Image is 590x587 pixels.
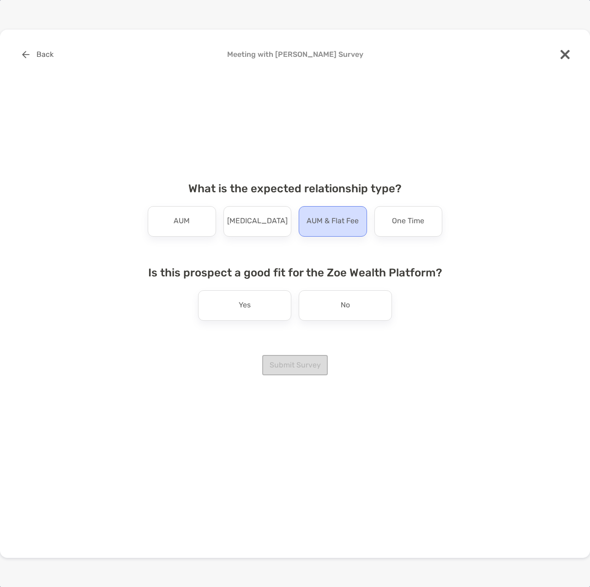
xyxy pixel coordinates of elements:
p: One Time [392,214,424,229]
h4: Is this prospect a good fit for the Zoe Wealth Platform? [140,266,450,279]
button: Back [15,44,60,65]
p: No [341,298,350,313]
h4: What is the expected relationship type? [140,182,450,195]
p: AUM & Flat Fee [307,214,359,229]
img: close modal [560,50,570,59]
p: Yes [239,298,251,313]
img: button icon [22,51,30,58]
p: [MEDICAL_DATA] [227,214,288,229]
p: AUM [174,214,190,229]
h4: Meeting with [PERSON_NAME] Survey [15,50,575,59]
